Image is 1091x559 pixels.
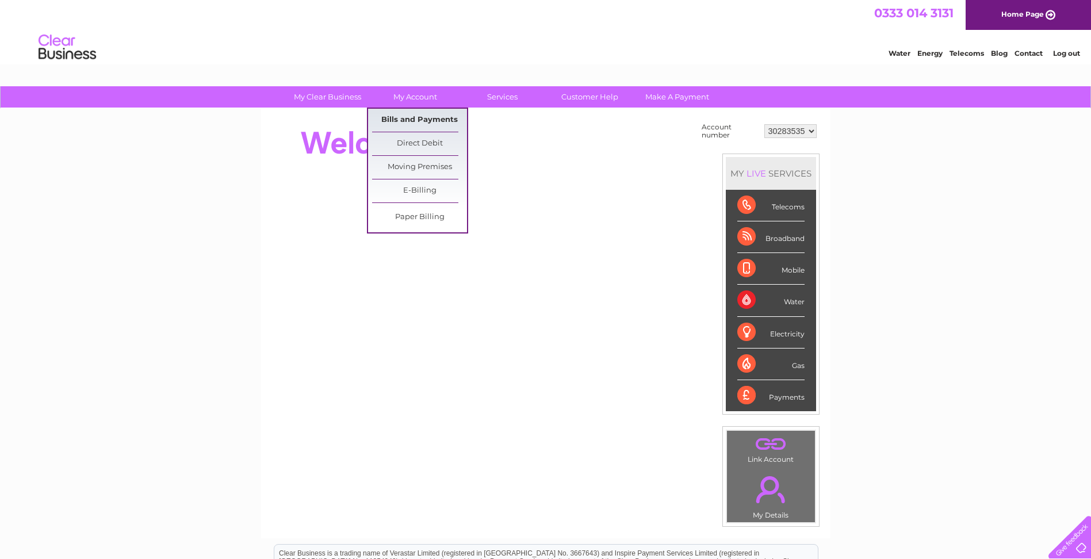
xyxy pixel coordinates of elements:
[372,206,467,229] a: Paper Billing
[726,466,816,523] td: My Details
[372,179,467,202] a: E-Billing
[737,349,805,380] div: Gas
[726,157,816,190] div: MY SERVICES
[874,6,954,20] a: 0333 014 3131
[280,86,375,108] a: My Clear Business
[744,168,768,179] div: LIVE
[726,430,816,466] td: Link Account
[889,49,910,58] a: Water
[917,49,943,58] a: Energy
[730,469,812,510] a: .
[368,86,462,108] a: My Account
[730,434,812,454] a: .
[372,109,467,132] a: Bills and Payments
[542,86,637,108] a: Customer Help
[1053,49,1080,58] a: Log out
[737,317,805,349] div: Electricity
[455,86,550,108] a: Services
[630,86,725,108] a: Make A Payment
[1015,49,1043,58] a: Contact
[38,30,97,65] img: logo.png
[737,253,805,285] div: Mobile
[737,190,805,221] div: Telecoms
[372,132,467,155] a: Direct Debit
[737,285,805,316] div: Water
[737,221,805,253] div: Broadband
[274,6,818,56] div: Clear Business is a trading name of Verastar Limited (registered in [GEOGRAPHIC_DATA] No. 3667643...
[699,120,761,142] td: Account number
[372,156,467,179] a: Moving Premises
[950,49,984,58] a: Telecoms
[737,380,805,411] div: Payments
[991,49,1008,58] a: Blog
